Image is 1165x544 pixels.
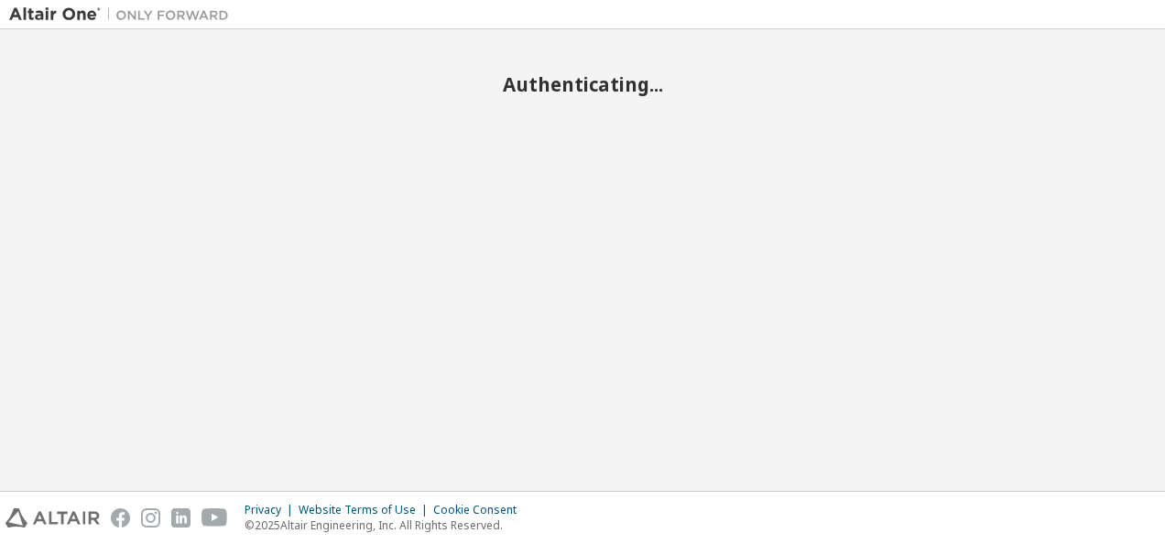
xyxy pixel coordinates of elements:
img: altair_logo.svg [5,508,100,528]
img: instagram.svg [141,508,160,528]
img: facebook.svg [111,508,130,528]
div: Privacy [245,503,299,517]
div: Website Terms of Use [299,503,433,517]
img: youtube.svg [201,508,228,528]
img: Altair One [9,5,238,24]
img: linkedin.svg [171,508,191,528]
h2: Authenticating... [9,72,1156,96]
div: Cookie Consent [433,503,528,517]
p: © 2025 Altair Engineering, Inc. All Rights Reserved. [245,517,528,533]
